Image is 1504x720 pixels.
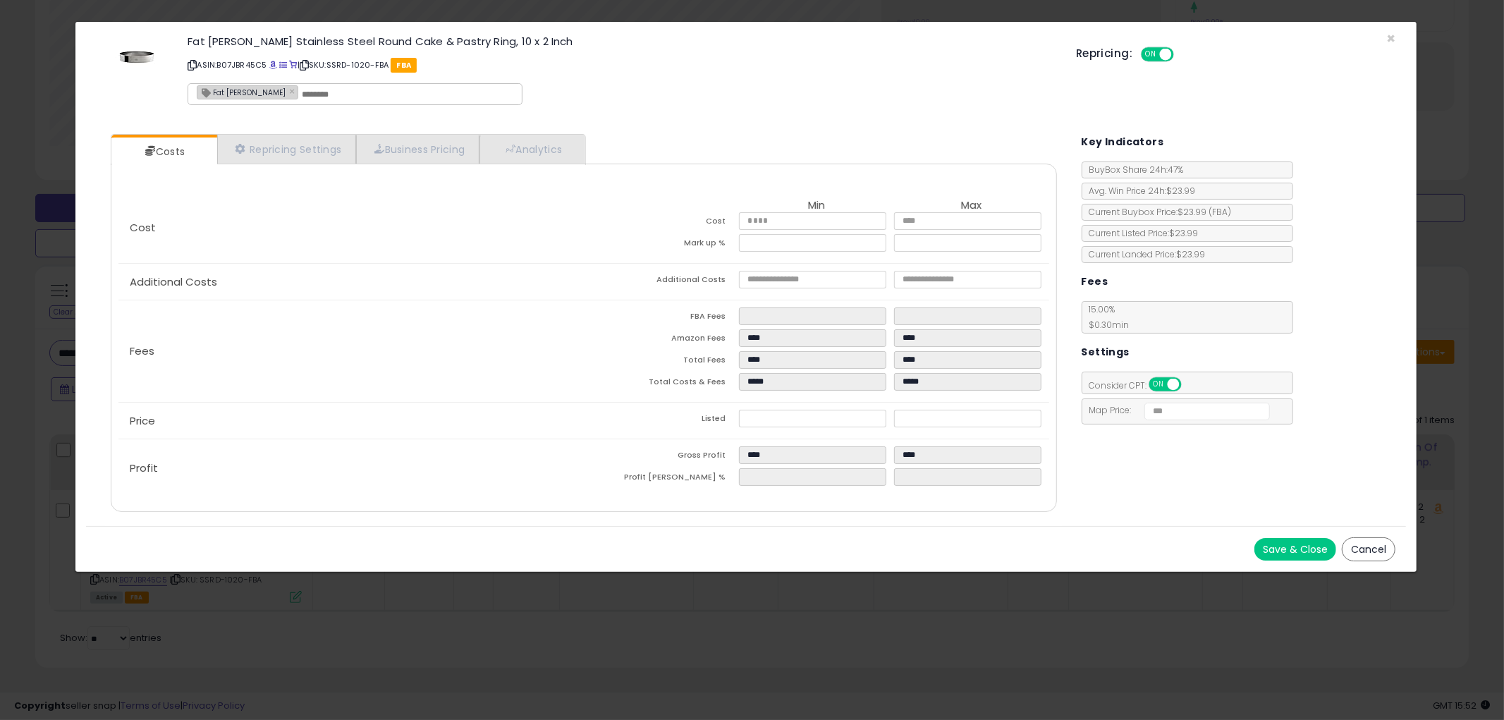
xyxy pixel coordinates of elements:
a: × [289,85,298,97]
h5: Repricing: [1076,48,1132,59]
td: Profit [PERSON_NAME] % [584,468,739,490]
span: $0.30 min [1082,319,1130,331]
a: BuyBox page [269,59,277,71]
span: Fat [PERSON_NAME] [197,86,286,98]
span: Current Buybox Price: [1082,206,1232,218]
button: Cancel [1342,537,1395,561]
td: Amazon Fees [584,329,739,351]
td: Total Costs & Fees [584,373,739,395]
span: Consider CPT: [1082,379,1200,391]
h3: Fat [PERSON_NAME] Stainless Steel Round Cake & Pastry Ring, 10 x 2 Inch [188,36,1055,47]
p: Fees [118,346,584,357]
p: Price [118,415,584,427]
td: Gross Profit [584,446,739,468]
span: OFF [1172,49,1194,61]
span: ( FBA ) [1209,206,1232,218]
span: $23.99 [1178,206,1232,218]
td: Total Fees [584,351,739,373]
td: Cost [584,212,739,234]
span: OFF [1179,379,1202,391]
a: All offer listings [279,59,287,71]
th: Min [739,200,894,212]
a: Repricing Settings [217,135,357,164]
span: Current Landed Price: $23.99 [1082,248,1206,260]
th: Max [894,200,1049,212]
p: Additional Costs [118,276,584,288]
span: Avg. Win Price 24h: $23.99 [1082,185,1196,197]
p: ASIN: B07JBR45C5 | SKU: SSRD-1020-FBA [188,54,1055,76]
h5: Fees [1082,273,1108,291]
a: Costs [111,138,216,166]
span: ON [1150,379,1168,391]
td: Additional Costs [584,271,739,293]
span: 15.00 % [1082,303,1130,331]
a: Your listing only [289,59,297,71]
a: Business Pricing [356,135,479,164]
h5: Key Indicators [1082,133,1164,151]
h5: Settings [1082,343,1130,361]
a: Analytics [479,135,584,164]
td: FBA Fees [584,307,739,329]
td: Listed [584,410,739,432]
button: Save & Close [1254,538,1336,561]
p: Cost [118,222,584,233]
img: 21mb0+af5DL._SL60_.jpg [116,36,158,78]
span: BuyBox Share 24h: 47% [1082,164,1184,176]
p: Profit [118,463,584,474]
span: × [1386,28,1395,49]
span: FBA [391,58,417,73]
span: Map Price: [1082,404,1271,416]
span: ON [1142,49,1160,61]
td: Mark up % [584,234,739,256]
span: Current Listed Price: $23.99 [1082,227,1199,239]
